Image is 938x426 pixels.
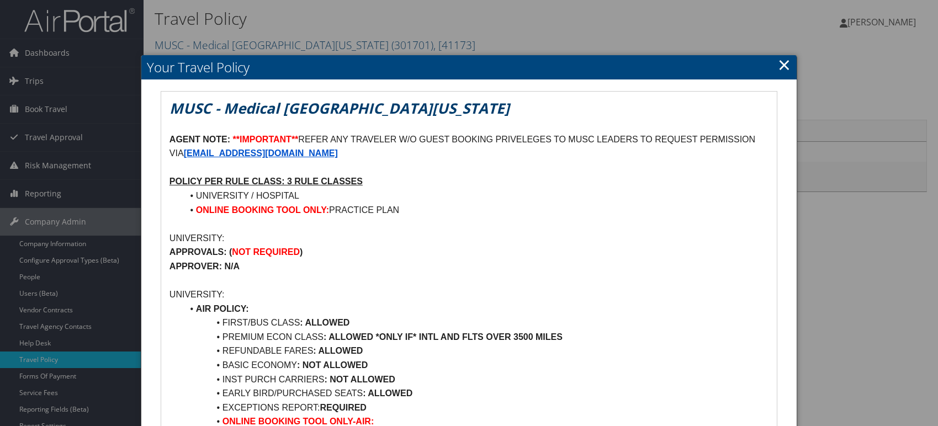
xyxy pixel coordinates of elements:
[196,205,329,215] strong: ONLINE BOOKING TOOL ONLY:
[169,132,769,161] p: REFER ANY TRAVELER W/O GUEST BOOKING PRIVELEGES TO MUSC LEADERS TO REQUEST PERMISSION VIA
[184,148,338,158] a: [EMAIL_ADDRESS][DOMAIN_NAME]
[169,287,769,302] p: UNIVERSITY:
[196,304,249,313] strong: AIR POLICY:
[313,346,363,355] strong: : ALLOWED
[169,177,363,186] u: POLICY PER RULE CLASS: 3 RULE CLASSES
[300,247,303,257] strong: )
[320,403,366,412] strong: REQUIRED
[778,54,791,76] a: Close
[169,135,230,144] strong: AGENT NOTE:
[169,231,769,246] p: UNIVERSITY:
[183,316,769,330] li: FIRST/BUS CLASS
[324,375,395,384] strong: : NOT ALLOWED
[324,332,563,342] strong: : ALLOWED *ONLY IF* INTL AND FLTS OVER 3500 MILES
[232,247,300,257] strong: NOT REQUIRED
[297,360,368,370] strong: : NOT ALLOWED
[183,401,769,415] li: EXCEPTIONS REPORT:
[229,247,232,257] strong: (
[169,247,227,257] strong: APPROVALS:
[183,330,769,344] li: PREMIUM ECON CLASS
[300,318,349,327] strong: : ALLOWED
[183,372,769,387] li: INST PURCH CARRIERS
[222,417,374,426] strong: ONLINE BOOKING TOOL ONLY-AIR:
[183,344,769,358] li: REFUNDABLE FARES
[183,386,769,401] li: EARLY BIRD/PURCHASED SEATS
[183,203,769,217] li: PRACTICE PLAN
[141,55,797,79] h2: Your Travel Policy
[183,189,769,203] li: UNIVERSITY / HOSPITAL
[169,98,510,118] em: MUSC - Medical [GEOGRAPHIC_DATA][US_STATE]
[363,388,412,398] strong: : ALLOWED
[183,358,769,372] li: BASIC ECONOMY
[169,262,240,271] strong: APPROVER: N/A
